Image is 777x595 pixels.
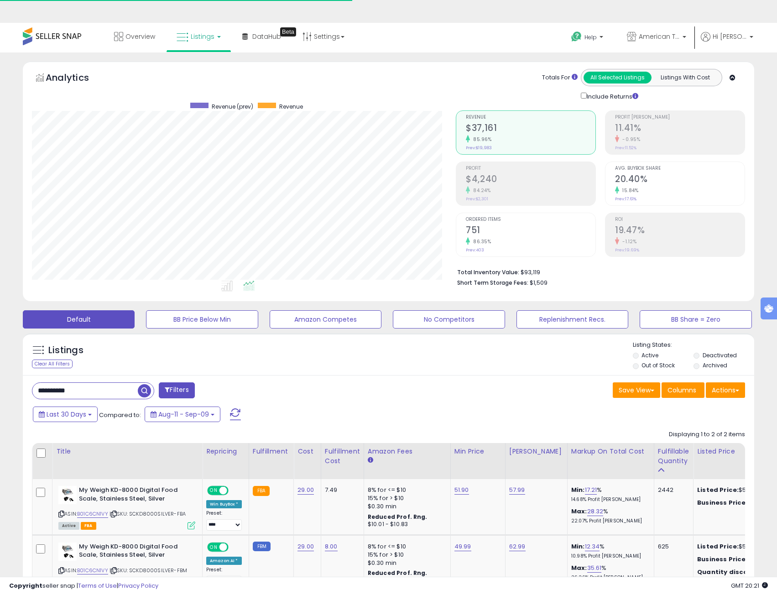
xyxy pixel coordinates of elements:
div: Min Price [454,447,501,456]
button: Save View [613,382,660,398]
b: Reduced Prof. Rng. [368,513,428,521]
b: My Weigh KD-8000 Digital Food Scale, Stainless Steel, Silver [79,543,190,562]
th: The percentage added to the cost of goods (COGS) that forms the calculator for Min & Max prices. [567,443,654,479]
button: BB Share = Zero [640,310,751,329]
button: Amazon Competes [270,310,381,329]
span: Revenue (prev) [212,103,253,110]
a: B01C6CN1VY [77,567,108,574]
div: Preset: [206,567,242,587]
span: Ordered Items [466,217,595,222]
p: Listing States: [633,341,754,350]
a: DataHub [235,23,288,50]
div: 7.49 [325,486,357,494]
small: Prev: 11.52% [615,145,636,151]
div: 15% for > $10 [368,494,443,502]
h2: 20.40% [615,174,745,186]
span: All listings currently available for purchase on Amazon [58,522,79,530]
div: Clear All Filters [32,360,73,368]
div: $50.25 [697,499,773,507]
button: BB Price Below Min [146,310,258,329]
button: Default [23,310,135,329]
b: Reduced Prof. Rng. [368,569,428,577]
span: ON [208,487,219,495]
div: $0.30 min [368,502,443,511]
button: Filters [159,382,194,398]
span: | SKU: SCKD8000SILVER-FBM [110,567,187,574]
small: Prev: 403 [466,247,484,253]
div: Listed Price [697,447,776,456]
button: Columns [662,382,704,398]
p: 10.98% Profit [PERSON_NAME] [571,553,647,559]
h2: 751 [466,225,595,237]
i: Get Help [571,31,582,42]
span: DataHub [252,32,281,41]
button: All Selected Listings [584,72,652,84]
div: % [571,507,647,524]
div: Totals For [542,73,578,82]
span: Columns [667,386,696,395]
div: $51.90 [697,486,773,494]
a: 29.00 [297,485,314,495]
div: Amazon AI * [206,557,242,565]
a: Help [564,24,612,52]
a: B01C6CN1VY [77,510,108,518]
b: Listed Price: [697,485,739,494]
label: Deactivated [703,351,737,359]
p: 26.26% Profit [PERSON_NAME] [571,574,647,581]
span: Last 30 Days [47,410,86,419]
div: 625 [658,543,686,551]
small: Prev: $2,301 [466,196,488,202]
b: Listed Price: [697,542,739,551]
a: 62.99 [509,542,526,551]
div: 8% for <= $10 [368,543,443,551]
div: $0.30 min [368,559,443,567]
small: Prev: $19,983 [466,145,492,151]
span: American Telecom Headquarters [639,32,680,41]
button: No Competitors [393,310,505,329]
label: Out of Stock [641,361,675,369]
b: Quantity discounts [697,568,763,576]
button: Replenishment Recs. [516,310,628,329]
a: 17.21 [585,485,597,495]
p: 22.07% Profit [PERSON_NAME] [571,518,647,524]
span: | SKU: SCKD8000SILVER-FBA [110,510,186,517]
img: 41rbhfOvNSL._SL40_.jpg [58,543,77,561]
small: 15.84% [619,187,638,194]
a: 49.99 [454,542,471,551]
button: Last 30 Days [33,407,98,422]
a: Overview [107,23,162,50]
small: 85.96% [470,136,491,143]
b: Total Inventory Value: [457,268,519,276]
span: Overview [125,32,155,41]
div: [PERSON_NAME] [509,447,563,456]
span: ON [208,543,219,551]
div: 15% for > $10 [368,551,443,559]
small: Prev: 17.61% [615,196,636,202]
div: Repricing [206,447,245,456]
small: Prev: 19.69% [615,247,639,253]
div: $51.92 [697,543,773,551]
div: Markup on Total Cost [571,447,650,456]
div: Fulfillment [253,447,290,456]
a: 29.00 [297,542,314,551]
h2: $4,240 [466,174,595,186]
h2: 19.47% [615,225,745,237]
b: Max: [571,507,587,516]
a: American Telecom Headquarters [620,23,693,52]
button: Actions [706,382,745,398]
div: % [571,486,647,503]
a: 35.61 [587,564,602,573]
span: Help [584,33,597,41]
b: Short Term Storage Fees: [457,279,528,287]
a: 28.32 [587,507,604,516]
span: Hi [PERSON_NAME] [713,32,747,41]
div: seller snap | | [9,582,158,590]
h5: Analytics [46,71,107,86]
div: $49.99 [697,555,773,564]
small: 86.35% [470,238,491,245]
a: 51.90 [454,485,469,495]
a: Privacy Policy [118,581,158,590]
span: 2025-10-10 20:21 GMT [731,581,768,590]
div: 8% for <= $10 [368,486,443,494]
span: Aug-11 - Sep-09 [158,410,209,419]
